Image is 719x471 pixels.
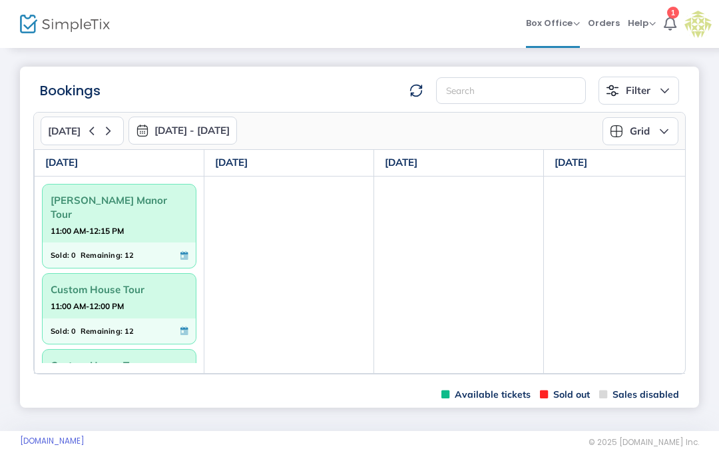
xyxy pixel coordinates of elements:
[540,388,590,401] span: Sold out
[81,248,122,262] span: Remaining:
[606,84,619,97] img: filter
[610,125,623,138] img: grid
[204,150,374,177] th: [DATE]
[124,324,134,338] span: 12
[602,117,678,145] button: Grid
[526,17,580,29] span: Box Office
[667,7,679,19] div: 1
[40,81,101,101] m-panel-title: Bookings
[81,324,122,338] span: Remaining:
[128,117,237,145] button: [DATE] - [DATE]
[51,279,188,300] span: Custom House Tour
[409,84,423,97] img: refresh-data
[71,248,76,262] span: 0
[599,388,679,401] span: Sales disabled
[51,190,188,225] span: [PERSON_NAME] Manor Tour
[441,388,531,401] span: Available tickets
[588,6,620,40] span: Orders
[20,436,85,446] a: [DOMAIN_NAME]
[51,248,69,262] span: Sold:
[136,124,149,137] img: monthly
[35,150,204,177] th: [DATE]
[51,324,69,338] span: Sold:
[41,117,124,145] button: [DATE]
[51,298,124,314] strong: 11:00 AM-12:00 PM
[124,248,134,262] span: 12
[51,355,188,376] span: Custom House Tour
[51,223,124,239] strong: 11:00 AM-12:15 PM
[599,77,679,105] button: Filter
[374,150,544,177] th: [DATE]
[71,324,76,338] span: 0
[544,150,714,177] th: [DATE]
[48,125,81,137] span: [DATE]
[589,437,699,448] span: © 2025 [DOMAIN_NAME] Inc.
[628,17,656,29] span: Help
[436,77,586,105] input: Search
